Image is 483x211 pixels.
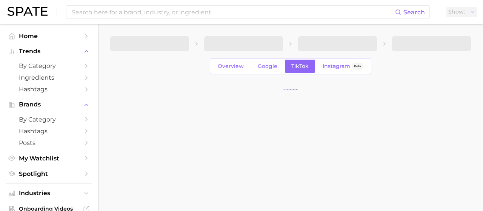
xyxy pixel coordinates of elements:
a: Posts [6,137,92,149]
span: Home [19,32,79,40]
span: Search [403,9,425,16]
a: InstagramBeta [316,60,370,73]
span: My Watchlist [19,155,79,162]
button: Brands [6,99,92,110]
span: Hashtags [19,128,79,135]
span: Beta [354,63,361,69]
a: by Category [6,60,92,72]
a: Hashtags [6,125,92,137]
input: Search here for a brand, industry, or ingredient [71,6,395,18]
a: by Category [6,114,92,125]
span: Trends [19,48,79,55]
img: SPATE [8,7,48,16]
a: TikTok [285,60,315,73]
button: Trends [6,46,92,57]
span: Instagram [323,63,350,69]
span: Overview [218,63,244,69]
span: Show [448,10,465,14]
span: Ingredients [19,74,79,81]
a: Hashtags [6,83,92,95]
span: Hashtags [19,86,79,93]
span: Posts [19,139,79,146]
span: by Category [19,62,79,69]
a: Spotlight [6,168,92,180]
span: Brands [19,101,79,108]
a: Home [6,30,92,42]
span: Spotlight [19,170,79,177]
a: Overview [211,60,250,73]
a: Ingredients [6,72,92,83]
span: by Category [19,116,79,123]
a: My Watchlist [6,152,92,164]
a: Google [251,60,284,73]
span: Google [258,63,277,69]
button: Industries [6,188,92,199]
span: Industries [19,190,79,197]
button: Show [446,7,477,17]
span: TikTok [291,63,309,69]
